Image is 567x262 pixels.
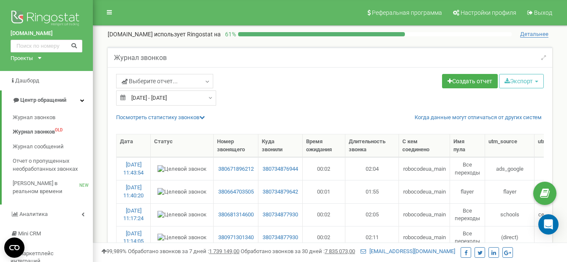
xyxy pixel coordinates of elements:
[157,234,206,242] img: Целевой звонок
[450,226,485,249] td: Все переходы
[485,157,534,180] td: ads_google
[13,114,55,122] span: Журнал звонков
[485,134,534,157] th: utm_source
[415,114,542,122] a: Когда данные могут отличаться от других систем
[11,55,33,63] div: Проекты
[221,30,238,38] p: 61 %
[303,180,346,203] td: 00:01
[450,180,485,203] td: flayer
[399,203,450,226] td: robocodeua_main
[123,184,144,199] a: [DATE] 11:40:20
[258,134,302,157] th: Куда звонили
[13,125,93,139] a: Журнал звонковOLD
[4,237,24,258] button: Open CMP widget
[372,9,442,16] span: Реферальная программа
[13,139,93,154] a: Журнал сообщений
[461,9,516,16] span: Настройки профиля
[217,234,255,242] a: 380971301340
[13,128,55,136] span: Журнал звонков
[303,157,346,180] td: 00:02
[18,230,41,237] span: Mini CRM
[262,211,298,219] a: 380734877930
[116,114,205,120] a: Посмотреть cтатистику звонков
[11,30,82,38] a: [DOMAIN_NAME]
[262,165,298,173] a: 380734876944
[485,180,534,203] td: flayer
[13,154,93,176] a: Отчет о пропущенных необработанных звонках
[262,234,298,242] a: 380734877930
[345,203,399,226] td: 02:05
[217,211,255,219] a: 380681314600
[520,31,548,38] span: Детальнее
[534,9,552,16] span: Выход
[361,248,455,254] a: [EMAIL_ADDRESS][DOMAIN_NAME]
[13,157,89,173] span: Отчет о пропущенных необработанных звонках
[123,161,144,176] a: [DATE] 11:43:54
[399,134,450,157] th: С кем соединено
[117,134,151,157] th: Дата
[450,157,485,180] td: Все переходы
[11,40,82,52] input: Поиск по номеру
[485,226,534,249] td: (direct)
[123,230,144,245] a: [DATE] 11:14:05
[11,8,82,30] img: Ringostat logo
[19,211,48,217] span: Аналитика
[241,248,355,254] span: Обработано звонков за 30 дней :
[485,203,534,226] td: schools
[13,176,93,199] a: [PERSON_NAME] в реальном времениNEW
[499,74,544,88] button: Экспорт
[538,214,559,235] div: Open Intercom Messenger
[303,134,346,157] th: Время ожидания
[345,180,399,203] td: 01:55
[122,77,178,85] span: Выберите отчет...
[399,157,450,180] td: robocodeua_main
[450,134,485,157] th: Имя пула
[101,248,127,254] span: 99,989%
[303,203,346,226] td: 00:02
[154,31,221,38] span: использует Ringostat на
[345,157,399,180] td: 02:04
[209,248,239,254] u: 1 739 149,00
[217,165,255,173] a: 380671896212
[450,203,485,226] td: Все переходы
[15,77,39,84] span: Дашборд
[303,226,346,249] td: 00:02
[345,226,399,249] td: 02:11
[13,180,79,195] span: [PERSON_NAME] в реальном времени
[151,134,214,157] th: Статус
[128,248,239,254] span: Обработано звонков за 7 дней :
[2,90,93,110] a: Центр обращений
[157,188,206,196] img: Целевой звонок
[157,211,206,219] img: Целевой звонок
[108,30,221,38] p: [DOMAIN_NAME]
[399,180,450,203] td: robocodeua_main
[157,165,206,173] img: Целевой звонок
[13,143,64,151] span: Журнал сообщений
[345,134,399,157] th: Длительность звонка
[399,226,450,249] td: robocodeua_main
[13,110,93,125] a: Журнал звонков
[20,97,66,103] span: Центр обращений
[214,134,258,157] th: Номер звонящего
[442,74,498,88] a: Создать отчет
[116,74,213,88] a: Выберите отчет...
[325,248,355,254] u: 7 835 073,00
[114,54,167,62] h5: Журнал звонков
[262,188,298,196] a: 380734879642
[217,188,255,196] a: 380664703505
[123,207,144,222] a: [DATE] 11:17:24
